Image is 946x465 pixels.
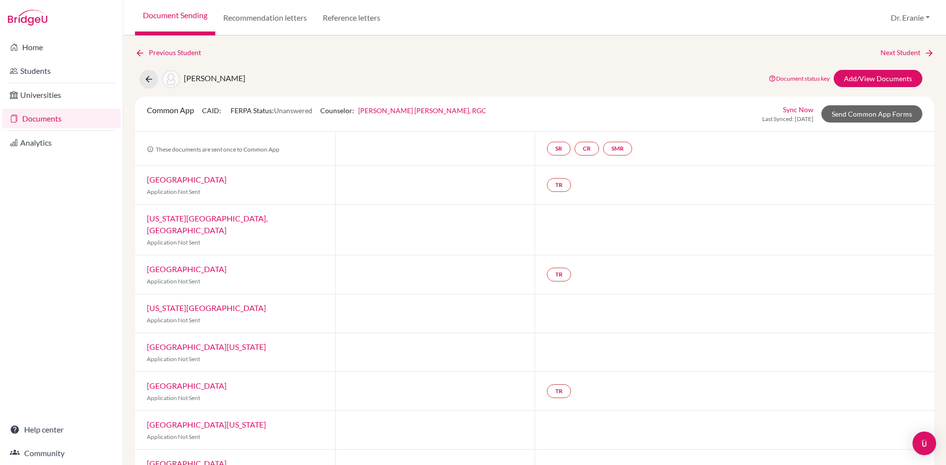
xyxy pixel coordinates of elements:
button: Dr. Eranie [886,8,934,27]
span: CAID: [202,106,223,115]
a: TR [547,268,571,281]
a: CR [574,142,599,155]
a: Help center [2,420,121,439]
a: [GEOGRAPHIC_DATA][US_STATE] [147,420,266,429]
a: [PERSON_NAME] [PERSON_NAME], RGC [358,106,486,115]
div: Open Intercom Messenger [912,432,936,455]
a: TR [547,384,571,398]
span: Common App [147,105,194,115]
a: Students [2,61,121,81]
a: Send Common App Forms [821,105,922,123]
a: [US_STATE][GEOGRAPHIC_DATA], [GEOGRAPHIC_DATA] [147,214,268,235]
a: Universities [2,85,121,105]
a: Community [2,443,121,463]
span: Application Not Sent [147,394,200,402]
a: Analytics [2,133,121,153]
a: [GEOGRAPHIC_DATA] [147,175,227,184]
a: SR [547,142,571,155]
a: [GEOGRAPHIC_DATA] [147,381,227,390]
a: TR [547,178,571,192]
span: Counselor: [320,106,486,115]
span: Unanswered [274,106,312,115]
span: Application Not Sent [147,239,200,246]
span: FERPA Status: [231,106,312,115]
a: Document status key [769,75,830,82]
span: Last Synced: [DATE] [762,115,813,124]
span: These documents are sent once to Common App [147,146,279,153]
a: [GEOGRAPHIC_DATA][US_STATE] [147,342,266,351]
a: Sync Now [783,104,813,115]
a: Documents [2,109,121,128]
a: Next Student [880,47,934,58]
span: Application Not Sent [147,316,200,324]
span: [PERSON_NAME] [184,73,245,83]
a: SMR [603,142,632,155]
a: Add/View Documents [834,70,922,87]
a: [GEOGRAPHIC_DATA] [147,264,227,274]
span: Application Not Sent [147,188,200,195]
span: Application Not Sent [147,278,200,285]
a: [US_STATE][GEOGRAPHIC_DATA] [147,303,266,312]
a: Previous Student [135,47,209,58]
img: Bridge-U [8,10,47,26]
a: Home [2,37,121,57]
span: Application Not Sent [147,433,200,440]
span: Application Not Sent [147,355,200,363]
